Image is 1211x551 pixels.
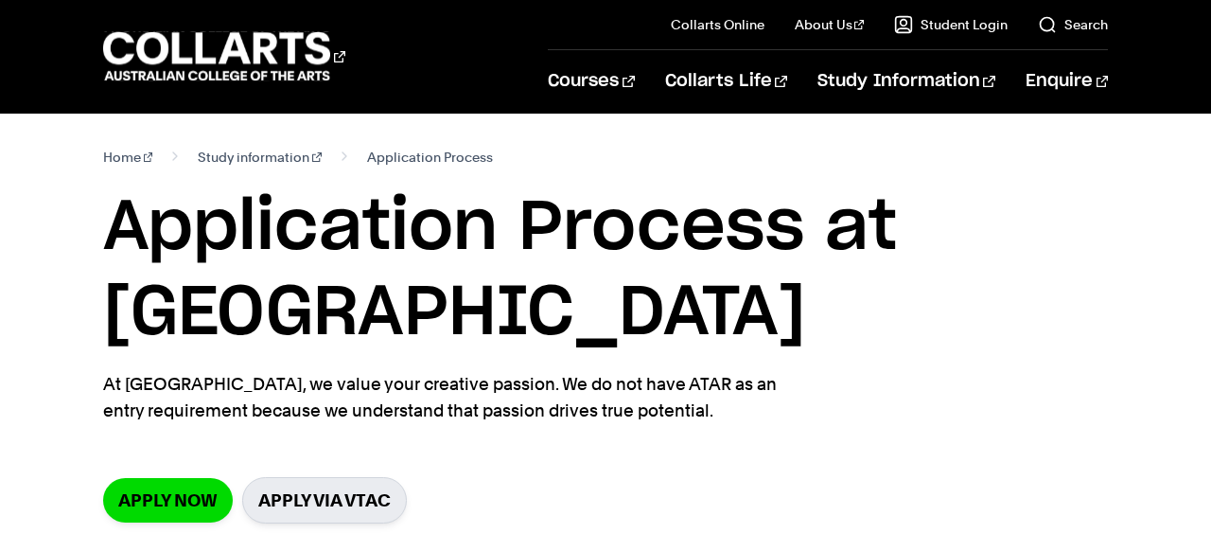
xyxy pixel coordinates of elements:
a: Home [103,144,153,170]
a: Apply via VTAC [242,477,407,524]
a: Collarts Life [665,50,787,113]
span: Application Process [367,144,493,170]
a: Student Login [894,15,1008,34]
a: Apply now [103,478,233,523]
a: Search [1038,15,1108,34]
a: Study information [198,144,322,170]
a: Enquire [1026,50,1108,113]
a: Courses [548,50,634,113]
a: About Us [795,15,865,34]
h1: Application Process at [GEOGRAPHIC_DATA] [103,186,1108,356]
a: Collarts Online [671,15,764,34]
p: At [GEOGRAPHIC_DATA], we value your creative passion. We do not have ATAR as an entry requirement... [103,371,794,424]
a: Study Information [817,50,995,113]
div: Go to homepage [103,29,345,83]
